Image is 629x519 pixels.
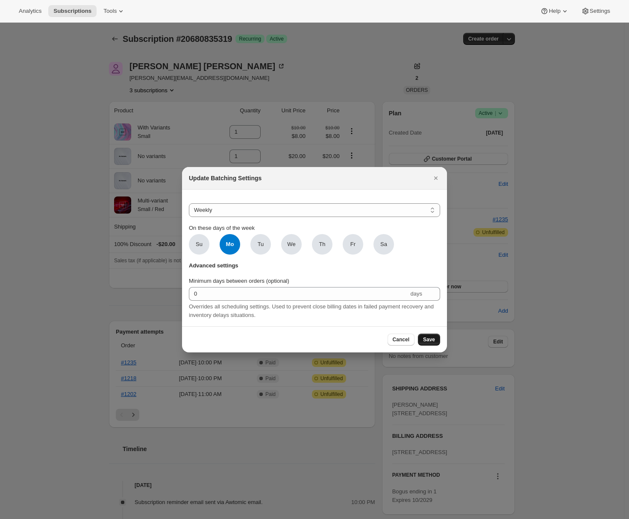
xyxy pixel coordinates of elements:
[14,5,47,17] button: Analytics
[220,234,240,255] span: Mo
[393,336,409,343] span: Cancel
[423,336,435,343] span: Save
[430,172,442,184] button: Close
[196,240,203,249] span: Su
[535,5,574,17] button: Help
[319,240,325,249] span: Th
[53,8,91,15] span: Subscriptions
[287,240,295,249] span: We
[350,240,356,249] span: Fr
[258,240,264,249] span: Tu
[103,8,117,15] span: Tools
[189,174,262,182] h2: Update Batching Settings
[418,334,440,346] button: Save
[549,8,560,15] span: Help
[388,334,414,346] button: Cancel
[189,303,434,318] span: Overrides all scheduling settings. Used to prevent close billing dates in failed payment recovery...
[411,290,422,297] span: days
[98,5,130,17] button: Tools
[380,240,387,249] span: Sa
[590,8,610,15] span: Settings
[576,5,615,17] button: Settings
[189,225,255,231] span: On these days of the week
[19,8,41,15] span: Analytics
[189,261,238,270] span: Advanced settings
[48,5,97,17] button: Subscriptions
[189,278,289,284] span: Minimum days between orders (optional)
